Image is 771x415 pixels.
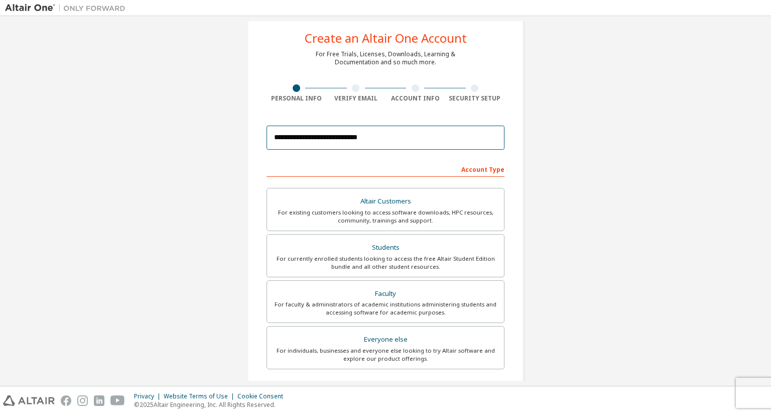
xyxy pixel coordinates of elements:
img: altair_logo.svg [3,395,55,406]
div: Account Info [385,94,445,102]
div: Account Type [267,161,504,177]
p: © 2025 Altair Engineering, Inc. All Rights Reserved. [134,400,289,409]
div: For faculty & administrators of academic institutions administering students and accessing softwa... [273,300,498,317]
img: instagram.svg [77,395,88,406]
div: For individuals, businesses and everyone else looking to try Altair software and explore our prod... [273,347,498,363]
div: For currently enrolled students looking to access the free Altair Student Edition bundle and all ... [273,255,498,271]
div: For existing customers looking to access software downloads, HPC resources, community, trainings ... [273,209,498,225]
div: Faculty [273,287,498,301]
div: Personal Info [267,94,326,102]
div: Students [273,241,498,255]
div: Verify Email [326,94,386,102]
div: Privacy [134,392,164,400]
img: linkedin.svg [94,395,104,406]
img: youtube.svg [110,395,125,406]
div: For Free Trials, Licenses, Downloads, Learning & Documentation and so much more. [316,50,455,66]
div: Everyone else [273,333,498,347]
img: Altair One [5,3,131,13]
img: facebook.svg [61,395,71,406]
div: Website Terms of Use [164,392,237,400]
div: Altair Customers [273,194,498,209]
div: Create an Altair One Account [305,32,467,44]
div: Cookie Consent [237,392,289,400]
div: Security Setup [445,94,505,102]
